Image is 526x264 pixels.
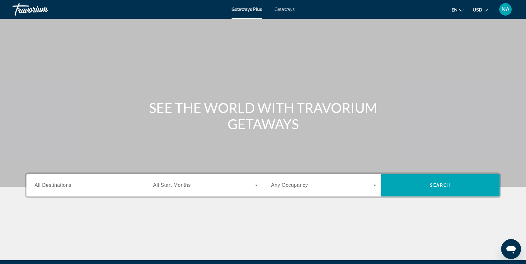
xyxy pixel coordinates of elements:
[430,183,451,188] span: Search
[275,7,295,12] a: Getaways
[35,182,71,188] span: All Destinations
[501,6,510,12] span: NA
[271,182,308,188] span: Any Occupancy
[35,182,140,189] input: Select destination
[501,239,521,259] iframe: Button to launch messaging window
[452,7,458,12] span: en
[12,1,75,17] a: Travorium
[497,3,514,16] button: User Menu
[452,5,463,14] button: Change language
[473,5,488,14] button: Change currency
[26,174,500,196] div: Search widget
[381,174,500,196] button: Search
[473,7,482,12] span: USD
[232,7,262,12] a: Getaways Plus
[153,182,191,188] span: All Start Months
[146,100,380,132] h1: SEE THE WORLD WITH TRAVORIUM GETAWAYS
